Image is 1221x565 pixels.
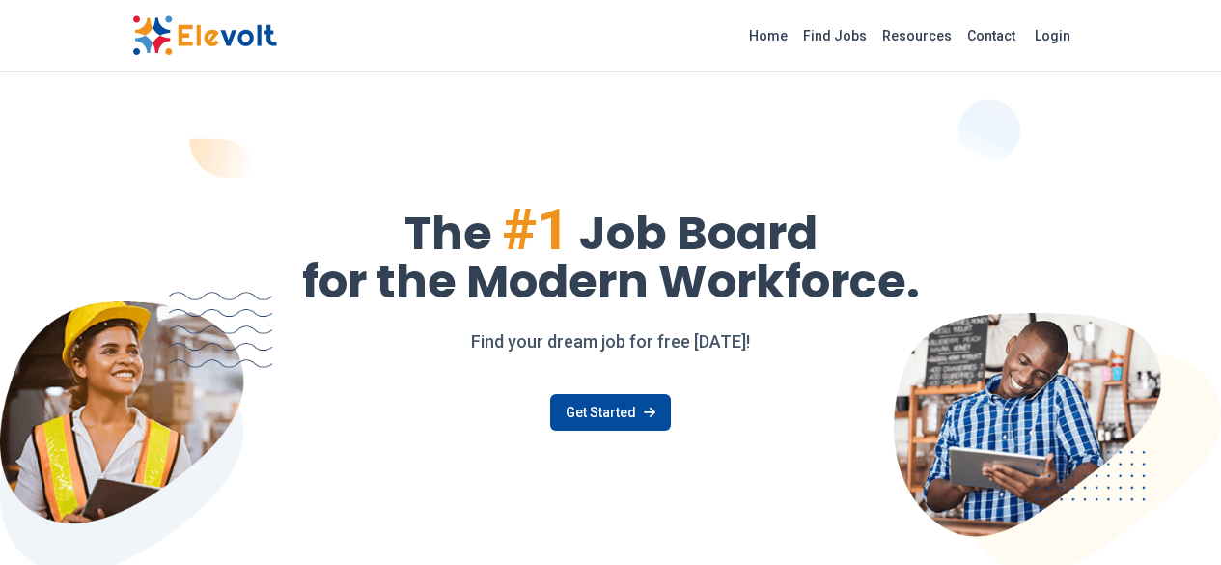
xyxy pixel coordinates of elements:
[795,20,874,51] a: Find Jobs
[959,20,1023,51] a: Contact
[132,328,1090,355] p: Find your dream job for free [DATE]!
[1023,16,1082,55] a: Login
[502,195,569,264] span: #1
[874,20,959,51] a: Resources
[741,20,795,51] a: Home
[550,394,671,431] a: Get Started
[132,201,1090,305] h1: The Job Board for the Modern Workforce.
[132,15,277,56] img: Elevolt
